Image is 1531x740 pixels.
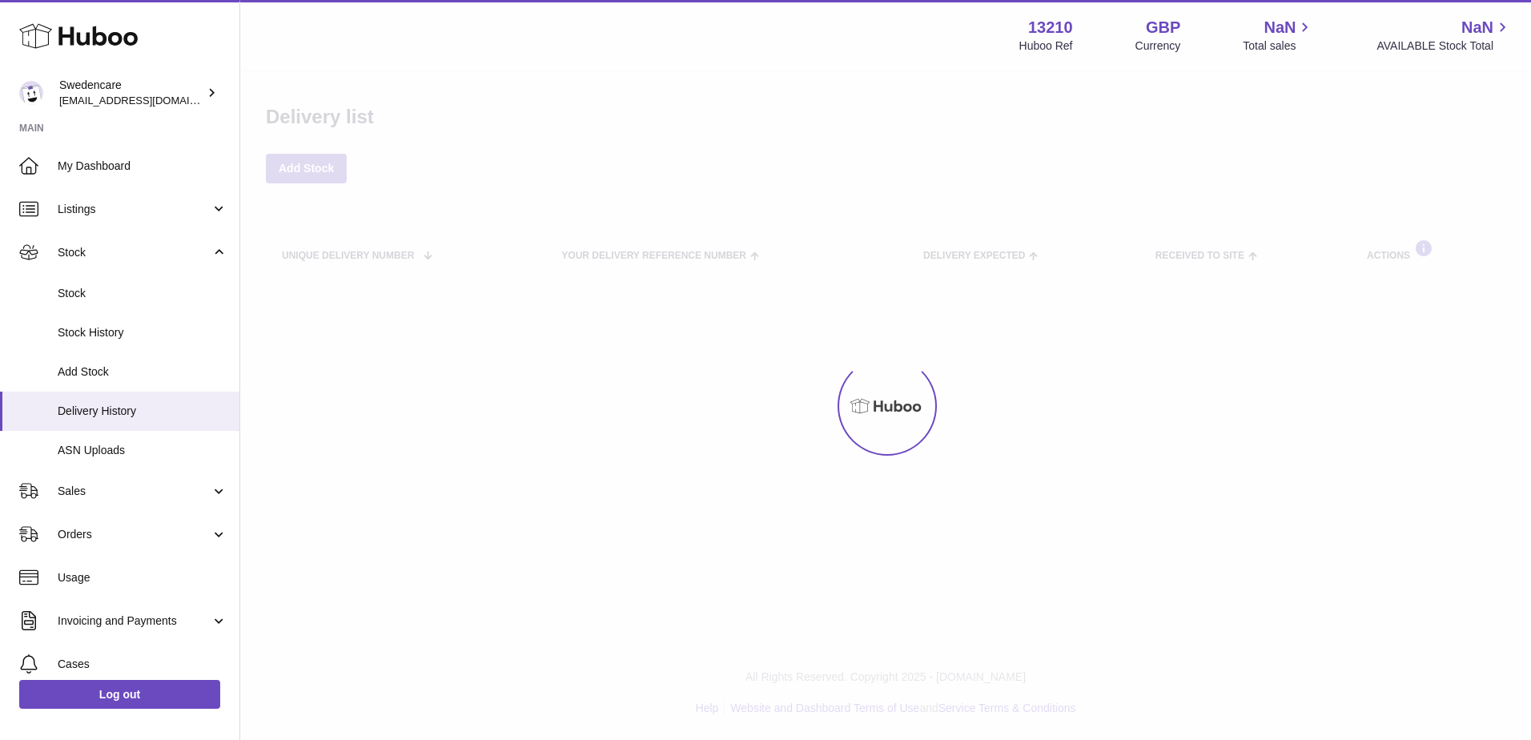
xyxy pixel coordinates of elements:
[58,325,227,340] span: Stock History
[19,680,220,709] a: Log out
[1461,17,1493,38] span: NaN
[58,527,211,542] span: Orders
[1146,17,1180,38] strong: GBP
[1028,17,1073,38] strong: 13210
[1376,38,1512,54] span: AVAILABLE Stock Total
[58,657,227,672] span: Cases
[58,570,227,585] span: Usage
[58,202,211,217] span: Listings
[58,404,227,419] span: Delivery History
[58,286,227,301] span: Stock
[59,94,235,107] span: [EMAIL_ADDRESS][DOMAIN_NAME]
[1135,38,1181,54] div: Currency
[58,159,227,174] span: My Dashboard
[1243,38,1314,54] span: Total sales
[58,245,211,260] span: Stock
[59,78,203,108] div: Swedencare
[1376,17,1512,54] a: NaN AVAILABLE Stock Total
[1264,17,1296,38] span: NaN
[58,613,211,629] span: Invoicing and Payments
[19,81,43,105] img: gemma.horsfield@swedencare.co.uk
[1243,17,1314,54] a: NaN Total sales
[58,364,227,380] span: Add Stock
[58,443,227,458] span: ASN Uploads
[58,484,211,499] span: Sales
[1019,38,1073,54] div: Huboo Ref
